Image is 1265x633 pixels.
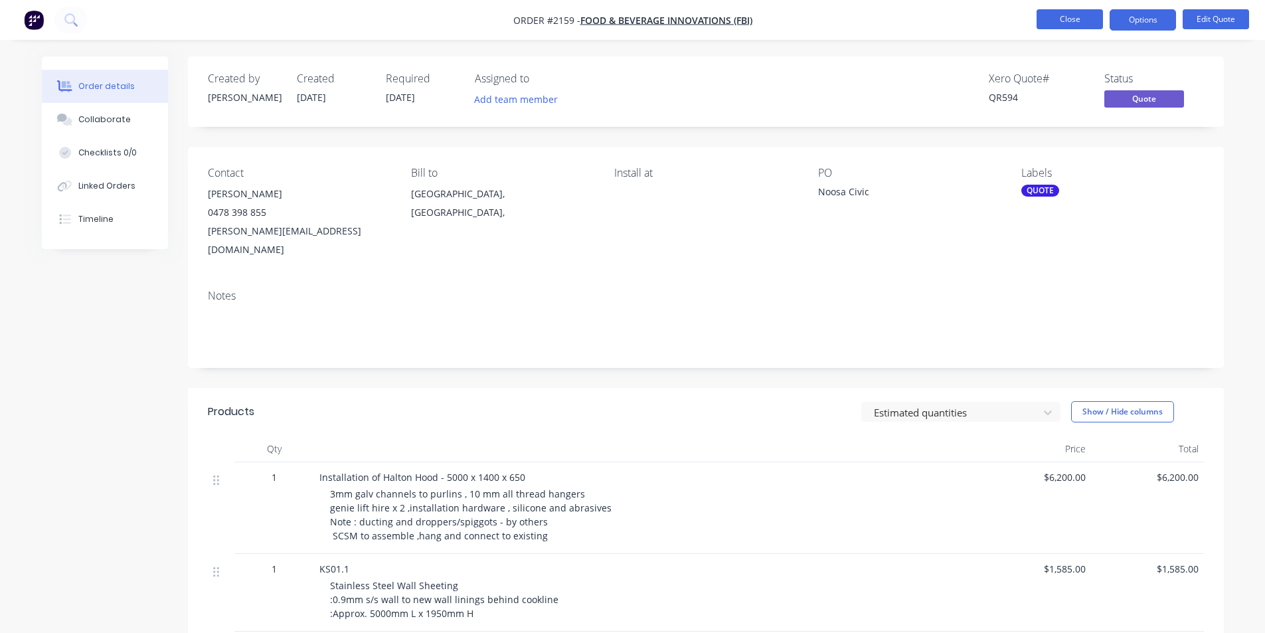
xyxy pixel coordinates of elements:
span: 3mm galv channels to purlins , 10 mm all thread hangers genie lift hire x 2 ,installation hardwar... [330,488,614,542]
span: [DATE] [386,91,415,104]
span: [DATE] [297,91,326,104]
div: Qty [234,436,314,462]
div: PO [818,167,1000,179]
div: QR594 [989,90,1088,104]
button: Add team member [475,90,565,108]
button: Collaborate [42,103,168,136]
div: QUOTE [1021,185,1059,197]
div: Labels [1021,167,1203,179]
a: FOOD & BEVERAGE INNOVATIONS (FBI) [580,14,752,27]
div: [GEOGRAPHIC_DATA], [GEOGRAPHIC_DATA], [411,185,593,222]
div: Products [208,404,254,420]
div: Bill to [411,167,593,179]
span: Stainless Steel Wall Sheeting :0.9mm s/s wall to new wall linings behind cookline :Approx. 5000mm... [330,579,558,620]
button: Timeline [42,203,168,236]
div: Xero Quote # [989,72,1088,85]
div: Collaborate [78,114,131,126]
button: Add team member [467,90,564,108]
button: Linked Orders [42,169,168,203]
button: Edit Quote [1183,9,1249,29]
button: Show / Hide columns [1071,401,1174,422]
div: Created [297,72,370,85]
div: Checklists 0/0 [78,147,137,159]
span: 1 [272,470,277,484]
div: Contact [208,167,390,179]
div: Total [1091,436,1204,462]
div: Status [1104,72,1204,85]
div: Required [386,72,459,85]
div: Assigned to [475,72,608,85]
span: KS01.1 [319,563,349,575]
button: Close [1037,9,1103,29]
button: Order details [42,70,168,103]
div: [PERSON_NAME] [208,185,390,203]
span: $6,200.00 [1096,470,1199,484]
div: [PERSON_NAME][EMAIL_ADDRESS][DOMAIN_NAME] [208,222,390,259]
div: Price [978,436,1091,462]
div: Linked Orders [78,180,135,192]
img: Factory [24,10,44,30]
span: $1,585.00 [983,562,1086,576]
div: Created by [208,72,281,85]
div: Install at [614,167,796,179]
span: Order #2159 - [513,14,580,27]
span: 1 [272,562,277,576]
div: [PERSON_NAME] [208,90,281,104]
span: Quote [1104,90,1184,107]
div: Timeline [78,213,114,225]
span: $1,585.00 [1096,562,1199,576]
div: Notes [208,290,1204,302]
div: 0478 398 855 [208,203,390,222]
span: Installation of Halton Hood - 5000 x 1400 x 650 [319,471,525,484]
div: [GEOGRAPHIC_DATA], [GEOGRAPHIC_DATA], [411,185,593,227]
div: [PERSON_NAME]0478 398 855[PERSON_NAME][EMAIL_ADDRESS][DOMAIN_NAME] [208,185,390,259]
button: Checklists 0/0 [42,136,168,169]
span: $6,200.00 [983,470,1086,484]
div: Noosa Civic [818,185,984,203]
div: Order details [78,80,135,92]
button: Options [1110,9,1176,31]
